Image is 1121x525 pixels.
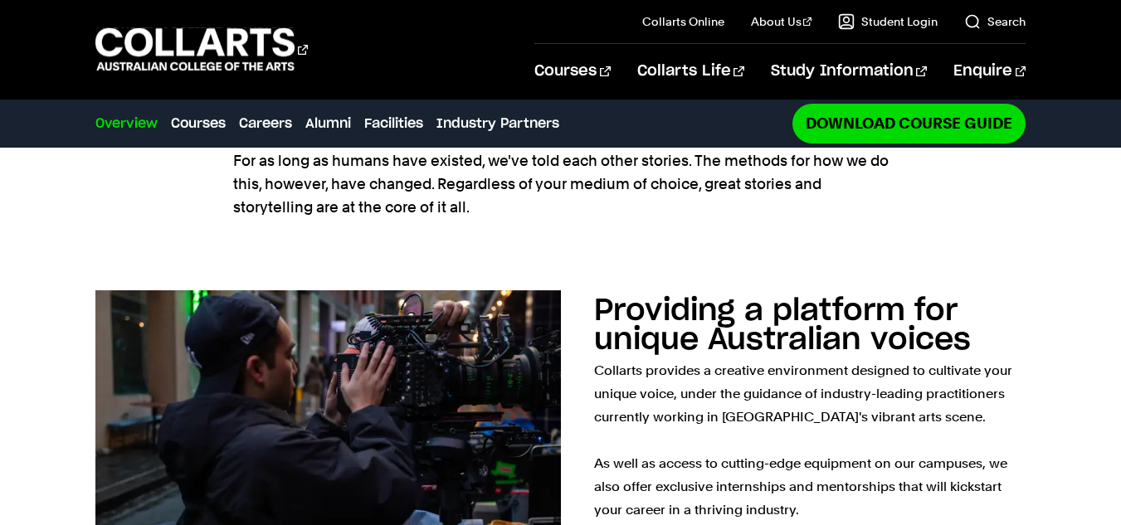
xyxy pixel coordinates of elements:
a: Careers [239,114,292,134]
a: Facilities [364,114,423,134]
a: Enquire [953,44,1026,99]
p: Collarts provides a creative environment designed to cultivate your unique voice, under the guida... [594,359,1026,522]
a: Search [964,13,1026,30]
a: Study Information [771,44,927,99]
a: About Us [751,13,812,30]
a: Overview [95,114,158,134]
a: Download Course Guide [792,104,1026,143]
a: Alumni [305,114,351,134]
p: For as long as humans have existed, we've told each other stories. The methods for how we do this... [233,149,889,219]
a: Industry Partners [436,114,559,134]
div: Go to homepage [95,26,308,73]
a: Courses [171,114,226,134]
a: Courses [534,44,610,99]
h2: Providing a platform for unique Australian voices [594,296,971,355]
a: Collarts Online [642,13,724,30]
a: Collarts Life [637,44,744,99]
a: Student Login [838,13,938,30]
